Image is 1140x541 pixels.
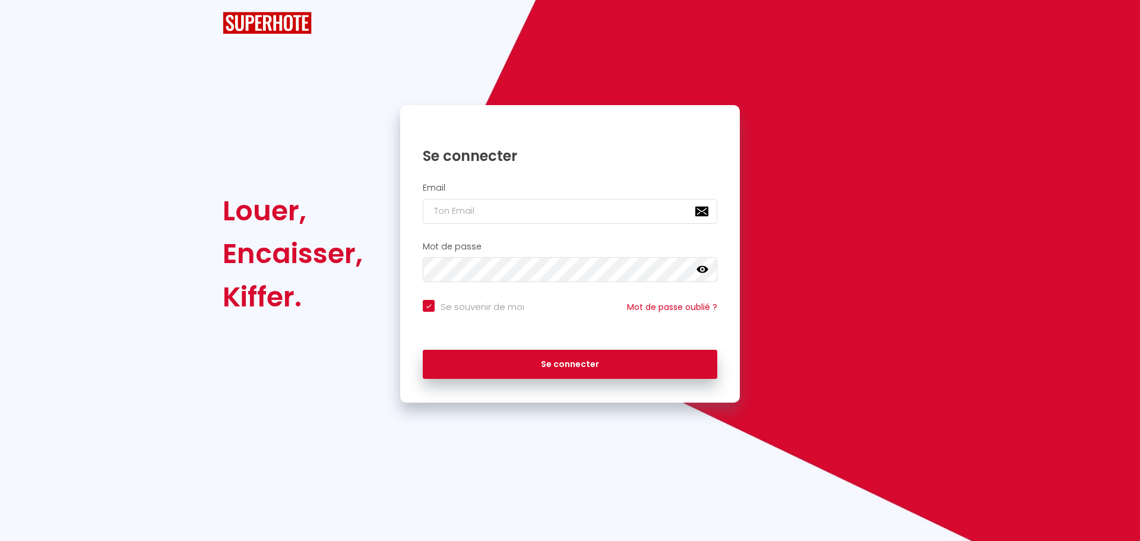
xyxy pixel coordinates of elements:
[423,242,717,252] h2: Mot de passe
[423,350,717,379] button: Se connecter
[423,183,717,193] h2: Email
[223,276,363,318] div: Kiffer.
[223,12,312,34] img: SuperHote logo
[223,189,363,232] div: Louer,
[627,301,717,313] a: Mot de passe oublié ?
[223,232,363,275] div: Encaisser,
[423,147,717,165] h1: Se connecter
[423,199,717,224] input: Ton Email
